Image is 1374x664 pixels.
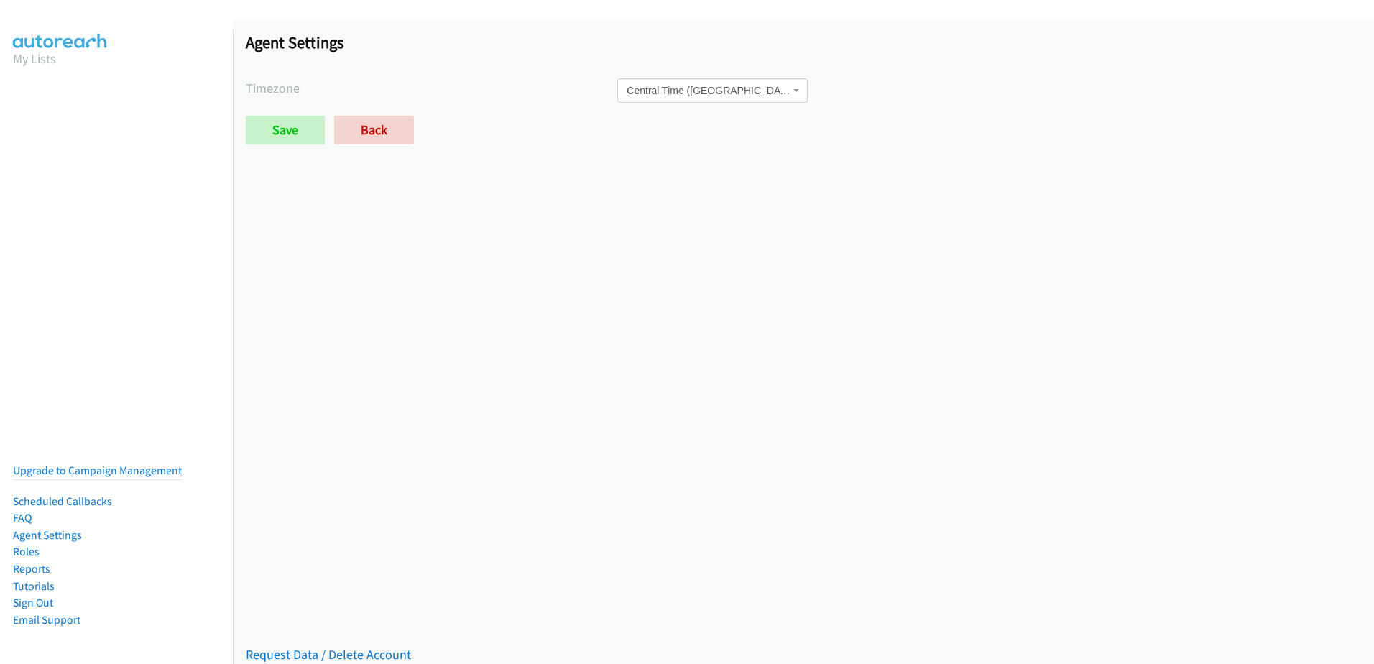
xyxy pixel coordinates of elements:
[13,579,55,593] a: Tutorials
[13,511,32,525] a: FAQ
[246,646,411,663] a: Request Data / Delete Account
[13,545,40,558] a: Roles
[13,562,50,576] a: Reports
[13,528,82,542] a: Agent Settings
[246,32,1361,52] h1: Agent Settings
[617,78,808,103] span: Central Time (US & Canada)
[334,116,414,144] a: Back
[13,494,112,508] a: Scheduled Callbacks
[13,464,182,477] a: Upgrade to Campaign Management
[246,116,325,144] input: Save
[246,78,617,98] label: Timezone
[13,613,80,627] a: Email Support
[627,83,790,98] span: Central Time (US & Canada)
[13,50,56,67] a: My Lists
[13,596,53,609] a: Sign Out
